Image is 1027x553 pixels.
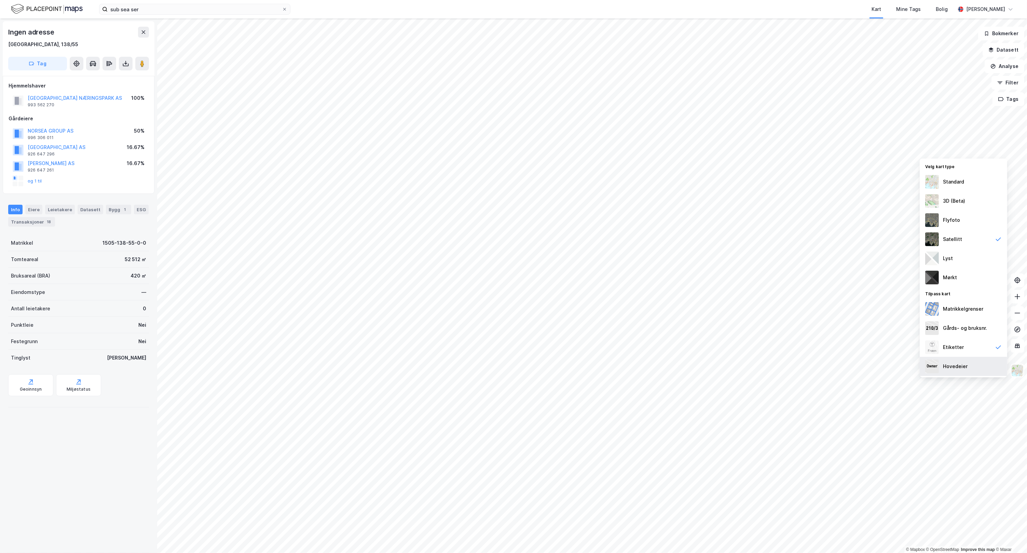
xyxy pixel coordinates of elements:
img: logo.f888ab2527a4732fd821a326f86c7f29.svg [11,3,83,15]
div: Punktleie [11,321,33,329]
div: Info [8,205,23,214]
div: 100% [131,94,145,102]
div: [PERSON_NAME] [966,5,1005,13]
a: OpenStreetMap [926,547,959,552]
div: Ingen adresse [8,27,55,38]
div: 0 [143,305,146,313]
div: Transaksjoner [8,217,55,227]
iframe: Chat Widget [993,520,1027,553]
div: [GEOGRAPHIC_DATA], 138/55 [8,40,78,49]
div: Matrikkelgrenser [943,305,983,313]
div: 1505-138-55-0-0 [102,239,146,247]
div: Geoinnsyn [20,387,42,392]
img: majorOwner.b5e170eddb5c04bfeeff.jpeg [925,360,939,373]
div: Mørkt [943,273,957,282]
div: 18 [45,218,52,225]
div: 50% [134,127,145,135]
img: Z [925,194,939,208]
img: cadastreBorders.cfe08de4b5ddd52a10de.jpeg [925,302,939,316]
div: Gårds- og bruksnr. [943,324,987,332]
div: [PERSON_NAME] [107,354,146,362]
div: Kart [872,5,881,13]
a: Improve this map [961,547,995,552]
div: 996 306 011 [28,135,54,140]
img: Z [925,175,939,189]
div: Hovedeier [943,362,968,370]
div: Tomteareal [11,255,38,264]
div: Bolig [936,5,948,13]
div: 926 647 261 [28,167,54,173]
div: 16.67% [127,159,145,167]
div: Gårdeiere [9,114,149,123]
button: Analyse [985,59,1024,73]
div: 3D (Beta) [943,197,965,205]
div: 993 562 270 [28,102,54,108]
div: Eiendomstype [11,288,45,296]
div: Hjemmelshaver [9,82,149,90]
img: Z [925,340,939,354]
div: Matrikkel [11,239,33,247]
div: Bygg [106,205,131,214]
div: Etiketter [943,343,964,351]
div: Flyfoto [943,216,960,224]
div: Velg karttype [920,160,1007,172]
button: Tag [8,57,67,70]
div: Satellitt [943,235,962,243]
div: ESG [134,205,149,214]
input: Søk på adresse, matrikkel, gårdeiere, leietakere eller personer [108,4,282,14]
button: Tags [992,92,1024,106]
div: Miljøstatus [67,387,91,392]
div: Antall leietakere [11,305,50,313]
div: Datasett [78,205,103,214]
div: Nei [138,321,146,329]
div: Festegrunn [11,337,38,346]
button: Bokmerker [978,27,1024,40]
img: 9k= [925,232,939,246]
img: nCdM7BzjoCAAAAAElFTkSuQmCC [925,271,939,284]
div: — [141,288,146,296]
div: 16.67% [127,143,145,151]
div: Kontrollprogram for chat [993,520,1027,553]
div: 52 512 ㎡ [125,255,146,264]
button: Filter [991,76,1024,90]
img: cadastreKeys.547ab17ec502f5a4ef2b.jpeg [925,321,939,335]
a: Mapbox [906,547,925,552]
div: Tilpass kart [920,287,1007,299]
div: 926 647 296 [28,151,55,157]
div: 420 ㎡ [131,272,146,280]
div: Mine Tags [896,5,921,13]
div: Bruksareal (BRA) [11,272,50,280]
div: Lyst [943,254,953,262]
img: Z [1011,364,1024,377]
button: Datasett [983,43,1024,57]
div: Tinglyst [11,354,30,362]
div: Nei [138,337,146,346]
img: luj3wr1y2y3+OchiMxRmMxRlscgabnMEmZ7DJGWxyBpucwSZnsMkZbHIGm5zBJmewyRlscgabnMEmZ7DJGWxyBpucwSZnsMkZ... [925,252,939,265]
div: Standard [943,178,964,186]
img: Z [925,213,939,227]
div: Eiere [25,205,42,214]
div: Leietakere [45,205,75,214]
div: 1 [122,206,128,213]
